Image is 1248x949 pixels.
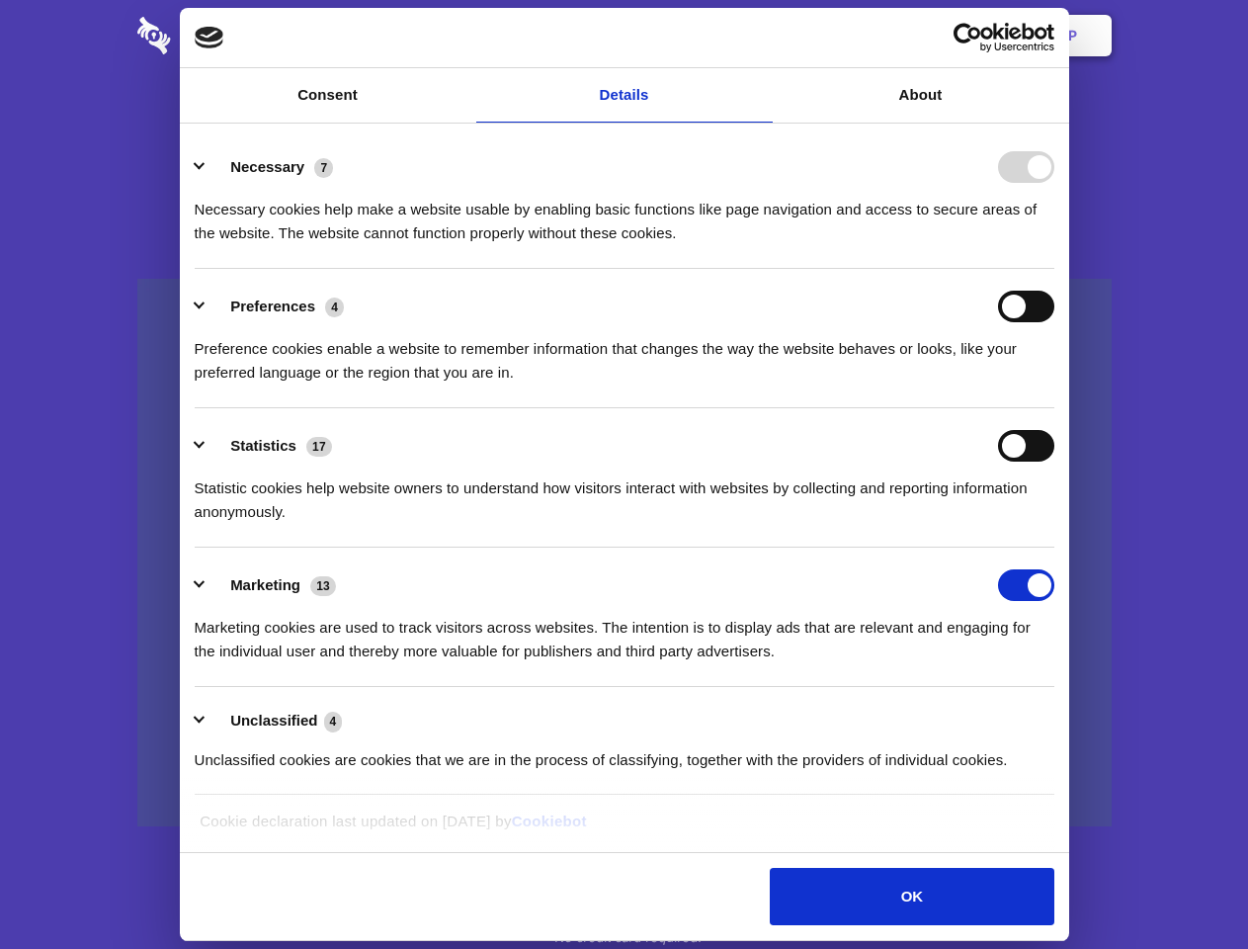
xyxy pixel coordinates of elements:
button: Preferences (4) [195,291,357,322]
a: About [773,68,1069,123]
label: Necessary [230,158,304,175]
a: Usercentrics Cookiebot - opens in a new window [881,23,1054,52]
span: 4 [325,298,344,317]
div: Preference cookies enable a website to remember information that changes the way the website beha... [195,322,1054,385]
a: Wistia video thumbnail [137,279,1112,827]
a: Cookiebot [512,813,587,829]
a: Details [476,68,773,123]
span: 13 [310,576,336,596]
iframe: Drift Widget Chat Controller [1149,850,1224,925]
label: Preferences [230,298,315,314]
div: Necessary cookies help make a website usable by enabling basic functions like page navigation and... [195,183,1054,245]
a: Login [896,5,982,66]
button: Unclassified (4) [195,709,355,733]
a: Pricing [580,5,666,66]
span: 7 [314,158,333,178]
a: Contact [801,5,892,66]
div: Marketing cookies are used to track visitors across websites. The intention is to display ads tha... [195,601,1054,663]
label: Marketing [230,576,300,593]
div: Unclassified cookies are cookies that we are in the process of classifying, together with the pro... [195,733,1054,772]
img: logo [195,27,224,48]
button: Necessary (7) [195,151,346,183]
button: Marketing (13) [195,569,349,601]
div: Statistic cookies help website owners to understand how visitors interact with websites by collec... [195,462,1054,524]
a: Consent [180,68,476,123]
h4: Auto-redaction of sensitive data, encrypted data sharing and self-destructing private chats. Shar... [137,180,1112,245]
span: 4 [324,712,343,732]
button: OK [770,868,1053,925]
div: Cookie declaration last updated on [DATE] by [185,810,1063,848]
img: logo-wordmark-white-trans-d4663122ce5f474addd5e946df7df03e33cb6a1c49d2221995e7729f52c070b2.svg [137,17,306,54]
h1: Eliminate Slack Data Loss. [137,89,1112,160]
button: Statistics (17) [195,430,345,462]
label: Statistics [230,437,296,454]
span: 17 [306,437,332,457]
